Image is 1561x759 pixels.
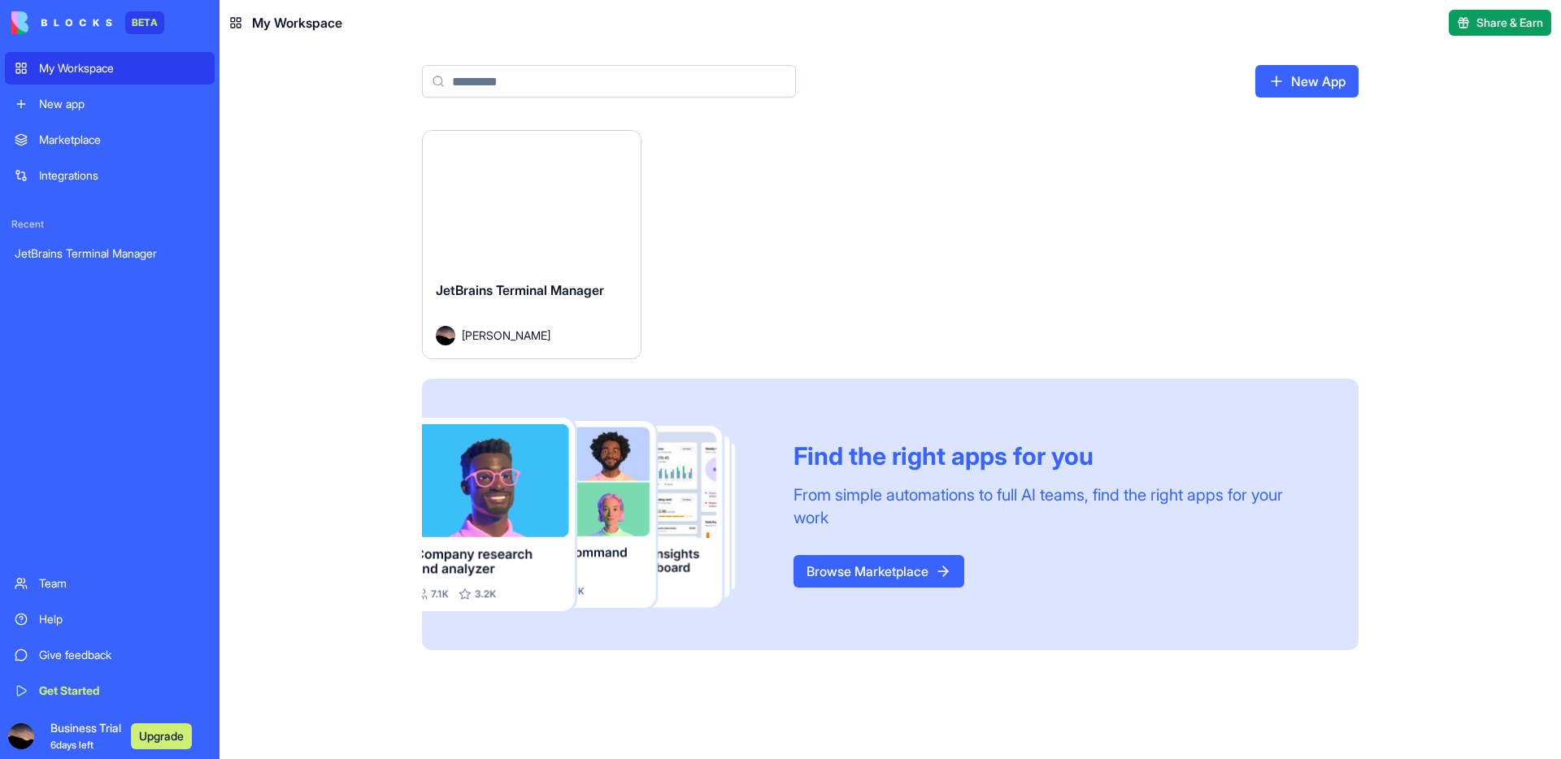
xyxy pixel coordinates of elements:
[5,124,215,156] a: Marketplace
[39,60,205,76] div: My Workspace
[252,13,342,33] span: My Workspace
[11,11,164,34] a: BETA
[39,132,205,148] div: Marketplace
[5,218,215,231] span: Recent
[1476,15,1543,31] span: Share & Earn
[422,418,767,612] img: Frame_181_egmpey.png
[1449,10,1551,36] button: Share & Earn
[436,282,604,298] span: JetBrains Terminal Manager
[5,237,215,270] a: JetBrains Terminal Manager
[39,575,205,592] div: Team
[5,159,215,192] a: Integrations
[794,484,1320,529] div: From simple automations to full AI teams, find the right apps for your work
[794,555,964,588] a: Browse Marketplace
[39,683,205,699] div: Get Started
[5,674,215,707] a: Get Started
[5,88,215,120] a: New app
[39,647,205,663] div: Give feedback
[5,567,215,600] a: Team
[5,639,215,671] a: Give feedback
[1255,65,1359,98] a: New App
[5,52,215,85] a: My Workspace
[436,326,455,345] img: Avatar
[131,723,192,749] button: Upgrade
[39,96,205,112] div: New app
[5,603,215,635] a: Help
[794,441,1320,471] div: Find the right apps for you
[11,11,112,34] img: logo
[15,245,205,262] div: JetBrains Terminal Manager
[8,723,34,749] img: ACg8ocIBgEc0koB4Yorixc2ZNUQ-dlOtx3dEolNfxR3O2NmEquxHZLzm=s96-c
[422,130,641,359] a: JetBrains Terminal ManagerAvatar[PERSON_NAME]
[39,611,205,627] div: Help
[50,739,93,751] span: 6 days left
[50,720,121,752] span: Business Trial
[125,11,164,34] div: BETA
[39,167,205,184] div: Integrations
[462,327,550,344] span: [PERSON_NAME]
